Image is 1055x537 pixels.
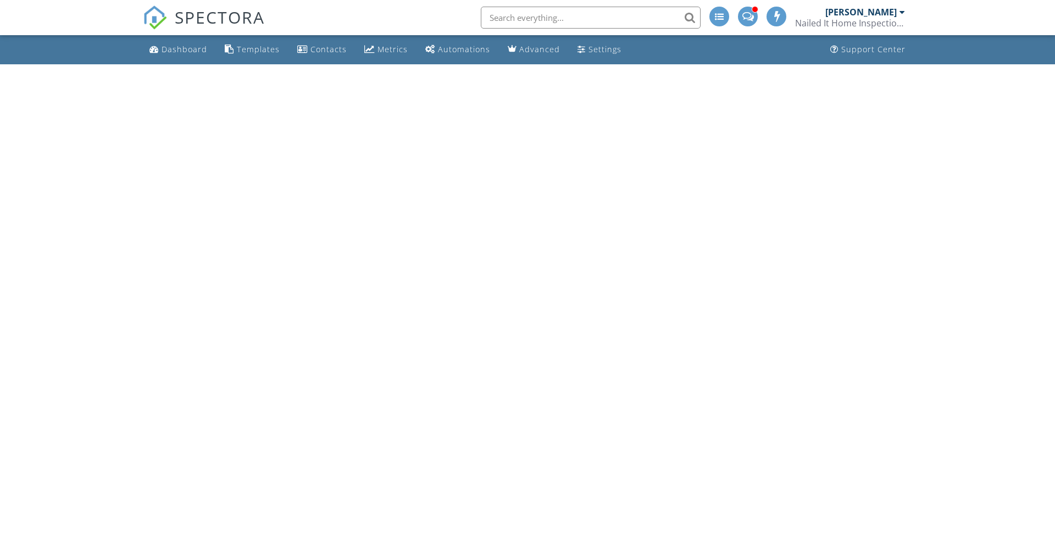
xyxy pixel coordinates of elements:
[145,40,212,60] a: Dashboard
[360,40,412,60] a: Metrics
[293,40,351,60] a: Contacts
[841,44,906,54] div: Support Center
[143,5,167,30] img: The Best Home Inspection Software - Spectora
[825,7,897,18] div: [PERSON_NAME]
[795,18,905,29] div: Nailed It Home Inspections LLC
[237,44,280,54] div: Templates
[162,44,207,54] div: Dashboard
[519,44,560,54] div: Advanced
[310,44,347,54] div: Contacts
[377,44,408,54] div: Metrics
[143,15,265,38] a: SPECTORA
[481,7,701,29] input: Search everything...
[503,40,564,60] a: Advanced
[421,40,495,60] a: Automations (Advanced)
[175,5,265,29] span: SPECTORA
[438,44,490,54] div: Automations
[826,40,910,60] a: Support Center
[573,40,626,60] a: Settings
[588,44,621,54] div: Settings
[220,40,284,60] a: Templates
